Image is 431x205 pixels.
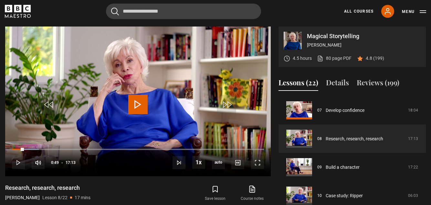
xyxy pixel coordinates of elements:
[251,156,264,169] button: Fullscreen
[5,5,31,18] svg: BBC Maestro
[212,156,225,169] span: auto
[106,4,261,19] input: Search
[402,8,426,15] button: Toggle navigation
[357,77,399,91] button: Reviews (199)
[5,184,90,192] h1: Research, research, research
[344,8,373,14] a: All Courses
[307,33,421,39] p: Magical Storytelling
[12,156,25,169] button: Play
[326,192,363,199] a: Case study: Ripper
[212,156,225,169] div: Current quality: 720p
[32,156,45,169] button: Mute
[12,149,264,150] div: Progress Bar
[293,55,312,62] p: 4.5 hours
[66,157,76,168] span: 17:13
[326,164,360,171] a: Build a character
[192,156,205,169] button: Playback Rate
[173,156,185,169] button: Next Lesson
[5,194,40,201] p: [PERSON_NAME]
[75,194,90,201] p: 17 mins
[111,7,119,16] button: Submit the search query
[61,160,63,165] span: -
[317,55,352,62] a: 80 page PDF
[5,27,271,176] video-js: Video Player
[326,107,364,114] a: Develop confidence
[307,42,421,49] p: [PERSON_NAME]
[231,156,244,169] button: Captions
[197,184,234,203] button: Save lesson
[326,77,349,91] button: Details
[234,184,271,203] a: Course notes
[366,55,384,62] p: 4.8 (199)
[51,157,59,168] span: 0:49
[42,194,68,201] p: Lesson 8/22
[279,77,318,91] button: Lessons (22)
[326,135,383,142] a: Research, research, research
